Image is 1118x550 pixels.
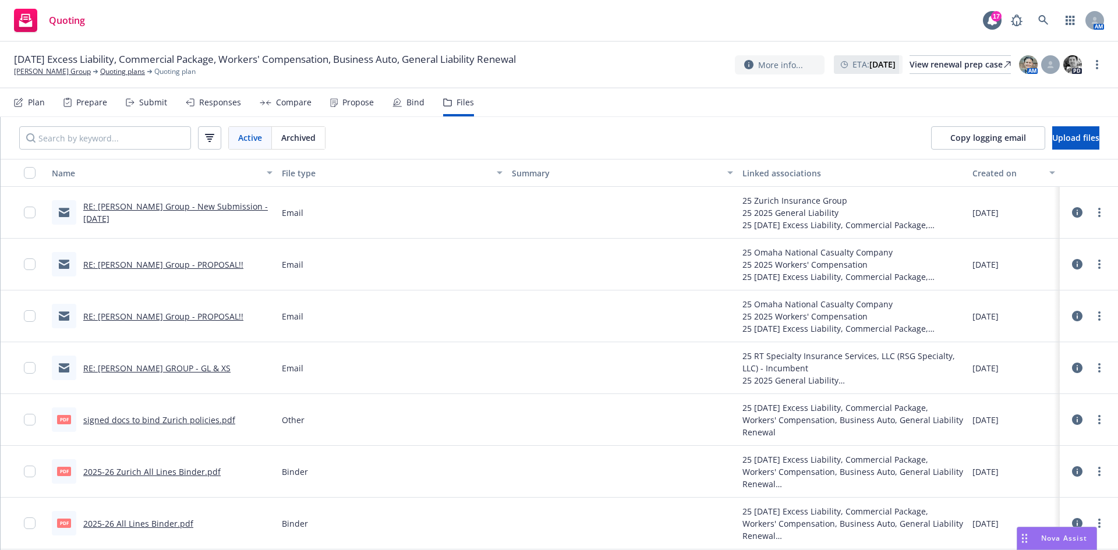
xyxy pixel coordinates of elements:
a: Quoting [9,4,90,37]
span: [DATE] [972,414,999,426]
span: [DATE] [972,362,999,374]
a: more [1092,464,1106,478]
span: Quoting plan [154,66,196,77]
div: 25 2025 General Liability [742,374,963,386]
span: Nova Assist [1041,533,1087,543]
div: 25 Omaha National Casualty Company [742,246,963,258]
div: 25 [DATE] Excess Liability, Commercial Package, Workers' Compensation, Business Auto, General Lia... [742,402,963,438]
div: 25 2025 Workers' Compensation [742,258,963,271]
div: 25 [DATE] Excess Liability, Commercial Package, Workers' Compensation, Business Auto, General Lia... [742,505,963,542]
div: File type [282,167,490,179]
span: Email [282,310,303,322]
button: Copy logging email [931,126,1045,150]
span: ETA : [852,58,896,70]
input: Toggle Row Selected [24,258,36,270]
input: Toggle Row Selected [24,414,36,425]
input: Select all [24,167,36,179]
span: pdf [57,467,71,476]
div: View renewal prep case [910,56,1011,73]
img: photo [1019,55,1038,74]
div: 25 Omaha National Casualty Company [742,298,963,310]
input: Toggle Row Selected [24,362,36,374]
div: Created on [972,167,1042,179]
a: Report a Bug [1005,9,1028,32]
img: photo [1063,55,1082,74]
span: pdf [57,519,71,527]
button: Created on [968,159,1060,187]
a: Search [1032,9,1055,32]
button: More info... [735,55,825,74]
span: [DATE] [972,310,999,322]
span: Copy logging email [950,132,1026,143]
a: View renewal prep case [910,55,1011,74]
span: [DATE] Excess Liability, Commercial Package, Workers' Compensation, Business Auto, General Liabil... [14,52,516,66]
span: [DATE] [972,517,999,530]
span: [DATE] [972,207,999,219]
span: Quoting [49,16,85,25]
div: 25 2025 Workers' Compensation [742,310,963,322]
span: Upload files [1052,132,1099,143]
input: Toggle Row Selected [24,517,36,529]
span: Other [282,414,305,426]
a: more [1090,58,1104,72]
span: Email [282,258,303,271]
input: Search by keyword... [19,126,191,150]
span: More info... [758,59,803,71]
a: more [1092,516,1106,530]
input: Toggle Row Selected [24,207,36,218]
a: more [1092,205,1106,219]
span: Email [282,207,303,219]
span: Email [282,362,303,374]
span: Archived [281,132,316,144]
a: RE: [PERSON_NAME] Group - New Submission - [DATE] [83,201,268,224]
div: Compare [276,98,312,107]
div: Name [52,167,260,179]
div: 25 RT Specialty Insurance Services, LLC (RSG Specialty, LLC) - Incumbent [742,350,963,374]
button: Summary [507,159,737,187]
input: Toggle Row Selected [24,466,36,477]
div: 25 [DATE] Excess Liability, Commercial Package, Workers' Compensation, Business Auto, General Lia... [742,271,963,283]
div: Summary [512,167,720,179]
a: Quoting plans [100,66,145,77]
div: 25 2025 General Liability [742,207,963,219]
a: 2025-26 Zurich All Lines Binder.pdf [83,466,221,477]
a: RE: [PERSON_NAME] GROUP - GL & XS [83,363,231,374]
div: Responses [199,98,241,107]
span: Binder [282,466,308,478]
a: more [1092,361,1106,375]
strong: [DATE] [869,59,896,70]
span: [DATE] [972,466,999,478]
button: Linked associations [738,159,968,187]
a: signed docs to bind Zurich policies.pdf [83,414,235,425]
a: [PERSON_NAME] Group [14,66,91,77]
div: 17 [991,11,1002,22]
span: Binder [282,517,308,530]
button: Name [47,159,277,187]
button: Nova Assist [1017,527,1097,550]
div: Files [457,98,474,107]
div: Prepare [76,98,107,107]
div: 25 [DATE] Excess Liability, Commercial Package, Workers' Compensation, Business Auto, General Lia... [742,453,963,490]
a: more [1092,309,1106,323]
div: Propose [342,98,374,107]
a: 2025-26 All Lines Binder.pdf [83,518,193,529]
a: RE: [PERSON_NAME] Group - PROPOSAL!! [83,311,243,322]
span: [DATE] [972,258,999,271]
div: Linked associations [742,167,963,179]
div: Bind [406,98,424,107]
div: 25 [DATE] Excess Liability, Commercial Package, Workers' Compensation, Business Auto, General Lia... [742,219,963,231]
span: pdf [57,415,71,424]
a: RE: [PERSON_NAME] Group - PROPOSAL!! [83,259,243,270]
div: Submit [139,98,167,107]
button: File type [277,159,507,187]
div: 25 [DATE] Excess Liability, Commercial Package, Workers' Compensation, Business Auto, General Lia... [742,322,963,335]
button: Upload files [1052,126,1099,150]
a: more [1092,257,1106,271]
input: Toggle Row Selected [24,310,36,322]
div: Drag to move [1017,527,1032,549]
a: more [1092,413,1106,427]
span: Active [238,132,262,144]
a: Switch app [1059,9,1082,32]
div: 25 Zurich Insurance Group [742,194,963,207]
div: Plan [28,98,45,107]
